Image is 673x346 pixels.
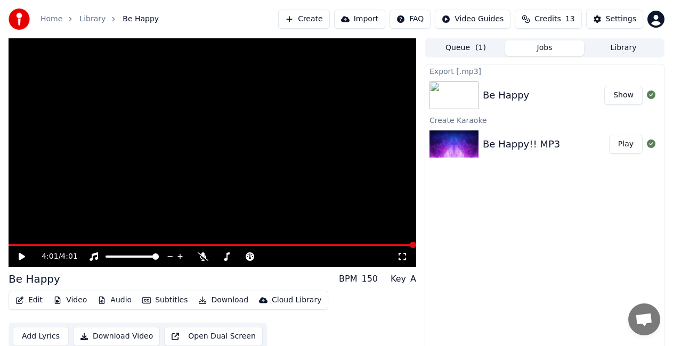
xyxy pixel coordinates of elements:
[426,40,505,56] button: Queue
[11,293,47,308] button: Edit
[505,40,584,56] button: Jobs
[138,293,192,308] button: Subtitles
[61,251,77,262] span: 4:01
[164,327,263,346] button: Open Dual Screen
[40,14,62,24] a: Home
[515,10,581,29] button: Credits13
[49,293,91,308] button: Video
[609,135,643,154] button: Play
[534,14,561,24] span: Credits
[483,88,529,103] div: Be Happy
[584,40,663,56] button: Library
[425,64,664,77] div: Export [.mp3]
[475,43,486,53] span: ( 1 )
[334,10,385,29] button: Import
[79,14,106,24] a: Library
[425,113,664,126] div: Create Karaoke
[42,251,67,262] div: /
[391,273,406,285] div: Key
[278,10,330,29] button: Create
[93,293,136,308] button: Audio
[9,9,30,30] img: youka
[628,303,660,335] a: Open chat
[435,10,510,29] button: Video Guides
[361,273,378,285] div: 150
[123,14,159,24] span: Be Happy
[13,327,69,346] button: Add Lyrics
[565,14,575,24] span: 13
[73,327,160,346] button: Download Video
[272,295,321,306] div: Cloud Library
[604,86,643,105] button: Show
[483,137,560,152] div: Be Happy!! MP3
[390,10,431,29] button: FAQ
[606,14,636,24] div: Settings
[42,251,58,262] span: 4:01
[40,14,159,24] nav: breadcrumb
[9,271,60,286] div: Be Happy
[586,10,643,29] button: Settings
[194,293,253,308] button: Download
[410,273,416,285] div: A
[339,273,357,285] div: BPM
